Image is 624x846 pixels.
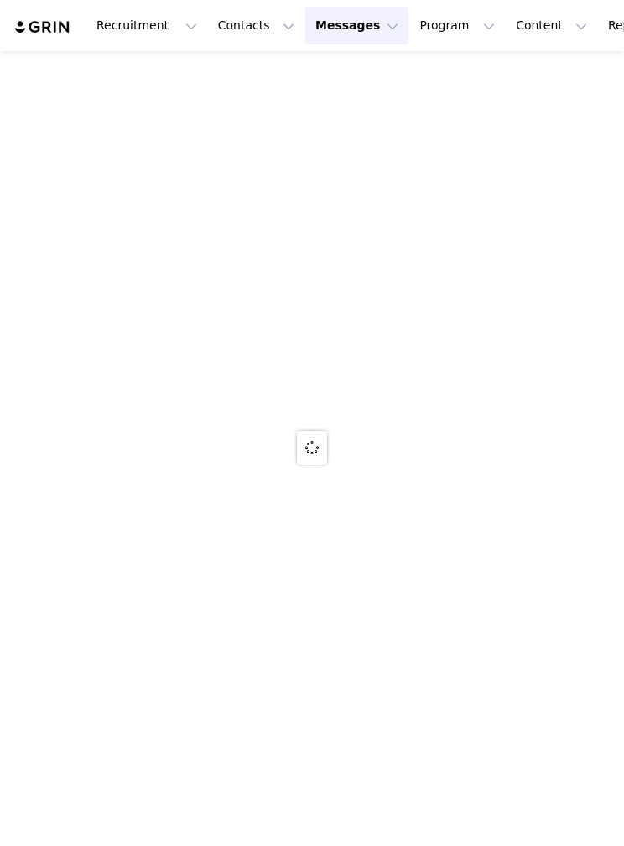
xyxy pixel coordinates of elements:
[506,7,597,44] button: Content
[409,7,505,44] button: Program
[86,7,207,44] button: Recruitment
[13,19,72,35] img: grin logo
[208,7,304,44] button: Contacts
[305,7,408,44] button: Messages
